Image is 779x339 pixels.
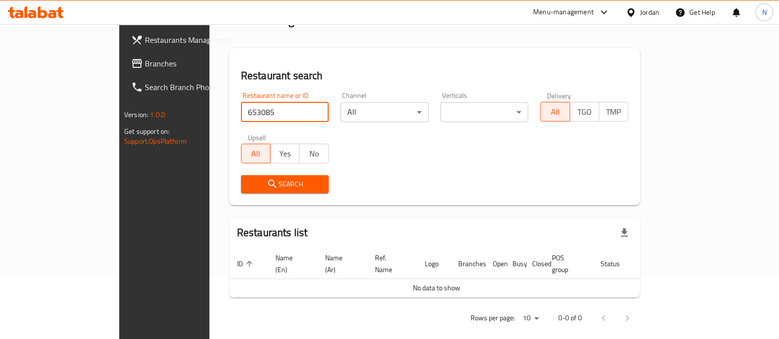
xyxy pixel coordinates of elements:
[340,102,429,122] div: All
[124,108,148,121] span: Version:
[249,178,321,190] span: Search
[124,125,169,138] span: Get support on:
[150,108,165,121] span: 1.0.0
[145,34,241,46] span: Restaurants Management
[471,312,515,324] p: Rows per page:
[505,249,524,279] th: Busy
[640,7,659,18] div: Jordan
[145,81,241,93] span: Search Branch Phone
[325,252,355,276] span: Name (Ar)
[519,311,542,326] div: Rows per page:
[547,92,572,99] label: Delivery
[440,102,529,122] div: ​
[229,249,678,298] table: enhanced table
[145,58,241,69] span: Branches
[241,175,329,193] button: Search
[417,249,450,279] th: Logo
[270,144,300,163] button: Yes
[601,258,633,270] span: Status
[544,105,566,119] span: All
[304,147,325,161] span: No
[245,147,267,161] span: All
[229,13,326,29] h2: Menu management
[603,105,624,119] span: TMP
[599,102,628,122] button: TMP
[612,221,636,245] div: Export file
[485,249,505,279] th: Open
[237,225,307,240] h2: Restaurants list
[299,144,329,163] button: No
[124,135,187,148] a: Support.OpsPlatform
[574,105,595,119] span: TGO
[552,252,581,276] span: POS group
[123,52,249,75] a: Branches
[533,6,594,18] div: Menu-management
[241,144,271,163] button: All
[123,75,249,99] a: Search Branch Phone
[241,68,628,83] h2: Restaurant search
[524,249,544,279] th: Closed
[375,252,405,276] span: Ref. Name
[762,7,766,18] span: N
[413,281,460,294] span: No data to show
[248,134,266,141] label: Upsell
[450,249,485,279] th: Branches
[237,258,256,270] span: ID
[558,312,582,324] p: 0-0 of 0
[241,102,329,122] input: Search for restaurant name or ID..
[274,147,296,161] span: Yes
[123,28,249,52] a: Restaurants Management
[540,102,570,122] button: All
[275,252,305,276] span: Name (En)
[570,102,599,122] button: TGO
